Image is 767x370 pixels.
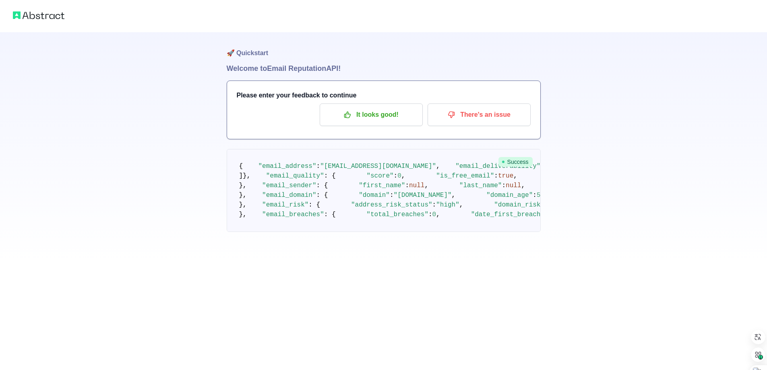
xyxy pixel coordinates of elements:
[498,172,513,180] span: true
[401,172,405,180] span: ,
[239,163,243,170] span: {
[394,172,398,180] span: :
[432,201,436,209] span: :
[428,103,531,126] button: There's an issue
[455,163,540,170] span: "email_deliverability"
[459,201,463,209] span: ,
[262,211,324,218] span: "email_breaches"
[521,182,525,189] span: ,
[324,211,336,218] span: : {
[316,163,320,170] span: :
[424,182,428,189] span: ,
[390,192,394,199] span: :
[486,192,533,199] span: "domain_age"
[533,192,537,199] span: :
[436,201,459,209] span: "high"
[262,201,308,209] span: "email_risk"
[513,172,517,180] span: ,
[227,63,541,74] h1: Welcome to Email Reputation API!
[494,172,498,180] span: :
[359,192,390,199] span: "domain"
[409,182,424,189] span: null
[397,172,401,180] span: 0
[227,32,541,63] h1: 🚀 Quickstart
[537,192,552,199] span: 5483
[320,103,423,126] button: It looks good!
[502,182,506,189] span: :
[320,163,436,170] span: "[EMAIL_ADDRESS][DOMAIN_NAME]"
[351,201,432,209] span: "address_risk_status"
[432,211,436,218] span: 0
[13,10,64,21] img: Abstract logo
[428,211,432,218] span: :
[436,211,440,218] span: ,
[366,211,428,218] span: "total_breaches"
[434,108,525,122] p: There's an issue
[308,201,320,209] span: : {
[436,172,494,180] span: "is_free_email"
[326,108,417,122] p: It looks good!
[266,172,324,180] span: "email_quality"
[471,211,552,218] span: "date_first_breached"
[452,192,456,199] span: ,
[506,182,521,189] span: null
[459,182,502,189] span: "last_name"
[359,182,405,189] span: "first_name"
[405,182,409,189] span: :
[316,192,328,199] span: : {
[394,192,452,199] span: "[DOMAIN_NAME]"
[316,182,328,189] span: : {
[366,172,393,180] span: "score"
[498,157,533,167] span: Success
[262,192,316,199] span: "email_domain"
[262,182,316,189] span: "email_sender"
[436,163,440,170] span: ,
[324,172,336,180] span: : {
[258,163,316,170] span: "email_address"
[237,91,531,100] h3: Please enter your feedback to continue
[494,201,571,209] span: "domain_risk_status"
